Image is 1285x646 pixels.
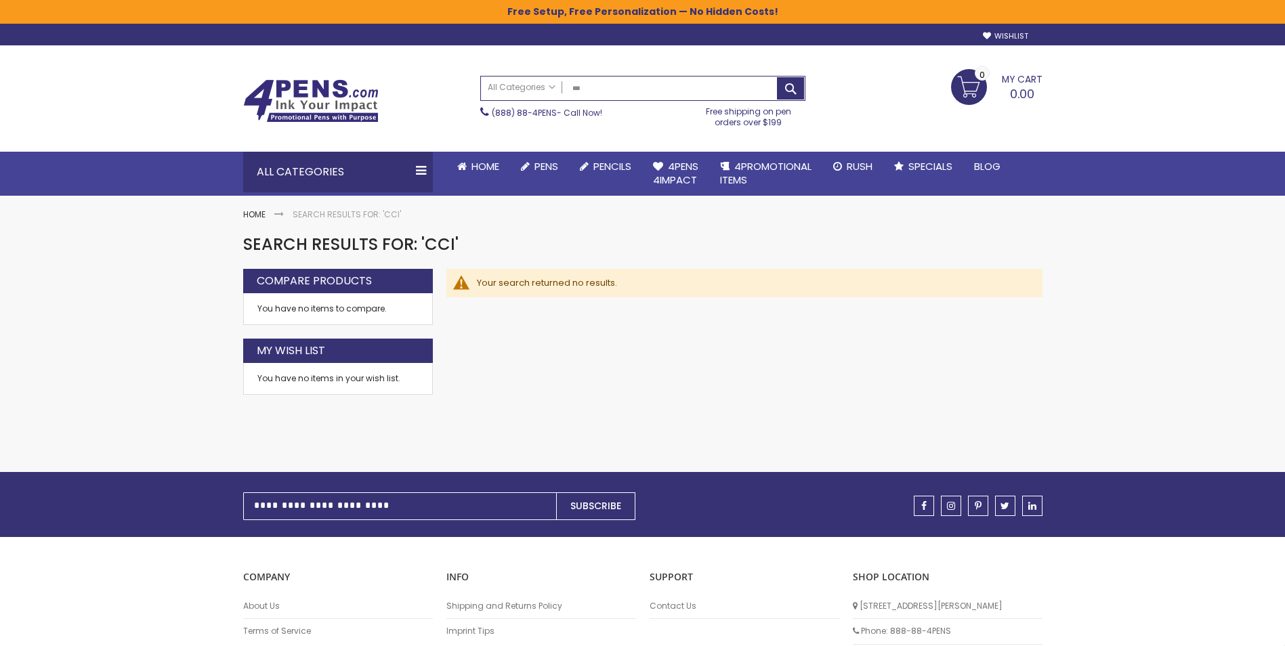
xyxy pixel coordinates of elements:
li: [STREET_ADDRESS][PERSON_NAME] [853,594,1042,619]
div: You have no items in your wish list. [257,373,419,384]
a: 4Pens4impact [642,152,709,196]
span: 4Pens 4impact [653,159,698,187]
a: pinterest [968,496,988,516]
p: Support [650,571,839,584]
span: 0 [979,68,985,81]
a: Terms of Service [243,626,433,637]
a: Home [446,152,510,181]
a: Contact Us [650,601,839,611]
span: Blog [974,159,1000,173]
span: Specials [908,159,952,173]
span: 0.00 [1010,85,1034,102]
span: pinterest [975,501,982,511]
img: 4Pens Custom Pens and Promotional Products [243,79,379,123]
span: facebook [921,501,927,511]
a: (888) 88-4PENS [492,107,557,119]
a: Specials [883,152,963,181]
span: twitter [1000,501,1009,511]
a: Pencils [569,152,642,181]
a: 4PROMOTIONALITEMS [709,152,822,196]
div: You have no items to compare. [243,293,433,325]
span: linkedin [1028,501,1036,511]
a: facebook [914,496,934,516]
span: Subscribe [570,499,621,513]
a: All Categories [481,77,562,99]
span: instagram [947,501,955,511]
span: - Call Now! [492,107,602,119]
p: INFO [446,571,636,584]
a: linkedin [1022,496,1042,516]
a: Shipping and Returns Policy [446,601,636,611]
a: Imprint Tips [446,626,636,637]
a: Blog [963,152,1011,181]
a: twitter [995,496,1015,516]
a: instagram [941,496,961,516]
span: Pens [534,159,558,173]
div: All Categories [243,152,433,192]
span: Pencils [593,159,631,173]
a: Home [243,209,266,220]
a: Wishlist [983,31,1028,41]
p: COMPANY [243,571,433,584]
a: 0.00 0 [951,69,1042,103]
a: About Us [243,601,433,611]
a: Pens [510,152,569,181]
li: Phone: 888-88-4PENS [853,619,1042,644]
strong: My Wish List [257,343,325,358]
span: Search results for: 'cci' [243,233,459,255]
span: All Categories [488,82,555,93]
button: Subscribe [556,492,635,520]
strong: Search results for: 'cci' [293,209,401,220]
p: SHOP LOCATION [853,571,1042,584]
div: Free shipping on pen orders over $199 [692,101,805,128]
strong: Compare Products [257,274,372,288]
span: Home [471,159,499,173]
span: Rush [847,159,872,173]
span: 4PROMOTIONAL ITEMS [720,159,812,187]
a: Rush [822,152,883,181]
div: Your search returned no results. [477,277,1029,289]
